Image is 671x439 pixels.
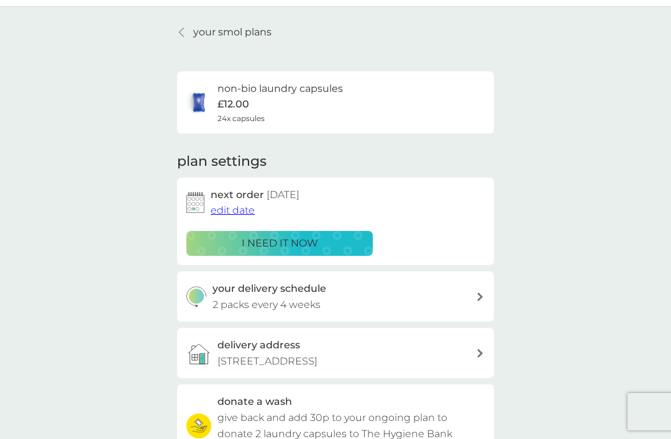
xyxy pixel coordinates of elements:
a: delivery address[STREET_ADDRESS] [177,328,494,378]
h6: non-bio laundry capsules [217,81,343,97]
img: non-bio laundry capsules [186,90,211,115]
h3: your delivery schedule [212,281,326,297]
p: your smol plans [193,24,272,40]
p: [STREET_ADDRESS] [217,353,317,369]
button: your delivery schedule2 packs every 4 weeks [177,271,494,322]
h3: delivery address [217,337,300,353]
span: [DATE] [267,189,299,201]
p: 2 packs every 4 weeks [212,297,321,313]
span: 24x capsules [217,112,265,124]
h2: plan settings [177,152,267,171]
h3: donate a wash [217,394,292,410]
p: £12.00 [217,96,249,112]
button: i need it now [186,231,373,256]
h2: next order [211,187,299,203]
a: your smol plans [177,24,272,40]
button: edit date [211,202,255,219]
span: edit date [211,204,255,216]
p: i need it now [242,235,318,251]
